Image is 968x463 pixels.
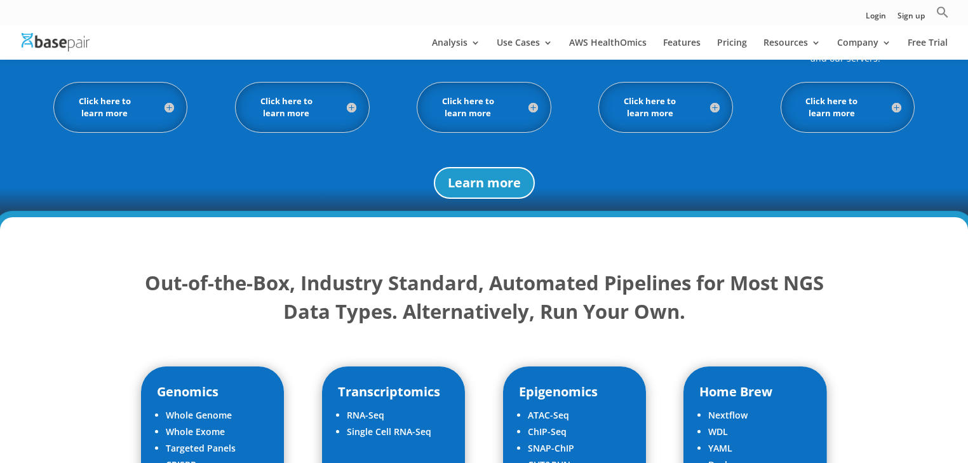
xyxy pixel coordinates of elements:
[528,440,630,457] li: SNAP-ChIP
[908,38,948,60] a: Free Trial
[708,440,810,457] li: YAML
[248,95,356,119] h5: Click here to learn more
[430,95,538,119] h5: Click here to learn more
[157,383,218,400] span: Genomics
[519,383,598,400] span: Epigenomics
[166,440,268,457] li: Targeted Panels
[338,383,440,400] span: Transcriptomics
[717,38,747,60] a: Pricing
[528,407,630,424] li: ATAC-Seq
[866,12,886,25] a: Login
[663,38,701,60] a: Features
[347,424,449,440] li: Single Cell RNA-Seq
[708,407,810,424] li: Nextflow
[528,424,630,440] li: ChIP-Seq
[612,95,720,119] h5: Click here to learn more
[897,12,925,25] a: Sign up
[432,38,480,60] a: Analysis
[936,6,949,25] a: Search Icon Link
[904,399,953,448] iframe: Drift Widget Chat Controller
[347,407,449,424] li: RNA-Seq
[569,38,647,60] a: AWS HealthOmics
[837,38,891,60] a: Company
[936,6,949,18] svg: Search
[497,38,553,60] a: Use Cases
[22,33,90,51] img: Basepair
[145,269,824,325] strong: Out-of-the-Box, Industry Standard, Automated Pipelines for Most NGS Data Types. Alternatively, Ru...
[434,167,535,199] a: Learn more
[794,95,902,119] h5: Click here to learn more
[67,95,175,119] h5: Click here to learn more
[708,424,810,440] li: WDL
[166,407,268,424] li: Whole Genome
[763,38,821,60] a: Resources
[699,383,772,400] span: Home Brew
[166,424,268,440] li: Whole Exome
